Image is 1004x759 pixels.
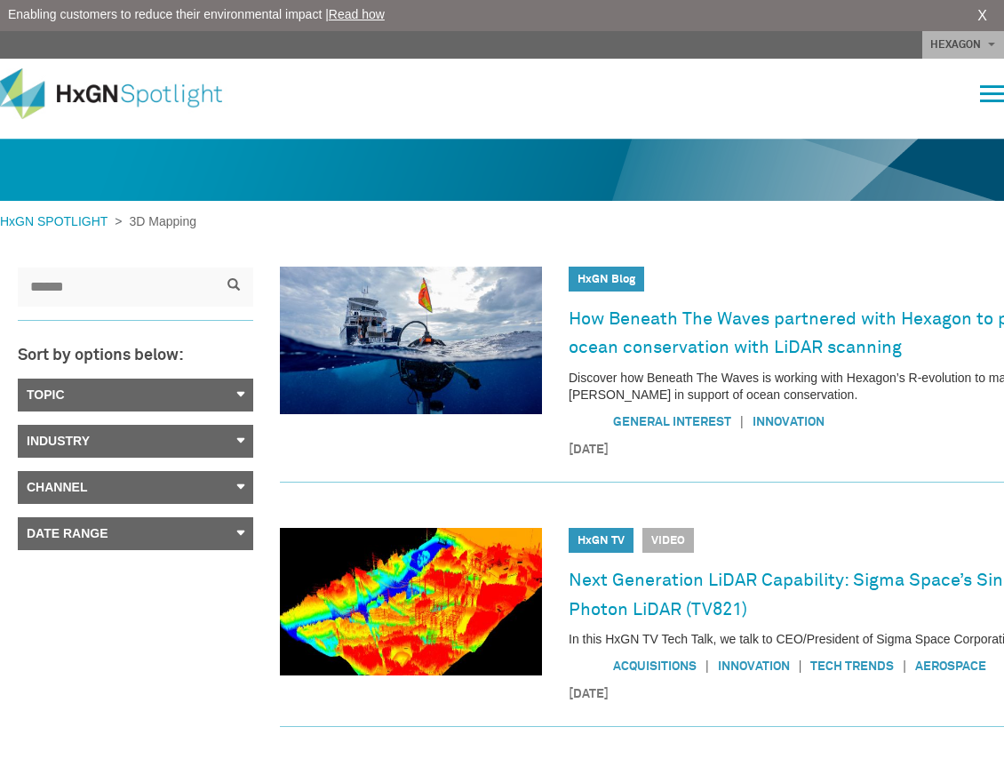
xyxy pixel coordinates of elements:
[18,348,253,365] h3: Sort by options below:
[753,416,825,428] a: Innovation
[578,535,625,547] a: HxGN TV
[810,660,894,673] a: Tech Trends
[613,416,731,428] a: General Interest
[718,660,790,673] a: Innovation
[18,425,253,458] a: Industry
[18,379,253,411] a: Topic
[977,5,987,27] a: X
[790,657,811,675] span: |
[915,660,986,673] a: Aerospace
[613,660,697,673] a: Acquisitions
[280,528,542,675] img: Next Generation LiDAR Capability: Sigma Space’s Single Photon LiDAR (TV821)
[894,657,915,675] span: |
[280,267,542,414] img: How Beneath The Waves partnered with Hexagon to promote ocean conservation with LiDAR scanning
[8,5,385,24] span: Enabling customers to reduce their environmental impact |
[329,7,385,21] a: Read how
[123,214,197,228] span: 3D Mapping
[18,517,253,550] a: Date Range
[731,412,753,431] span: |
[578,274,635,285] a: HxGN Blog
[697,657,718,675] span: |
[18,471,253,504] a: Channel
[642,528,694,553] span: Video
